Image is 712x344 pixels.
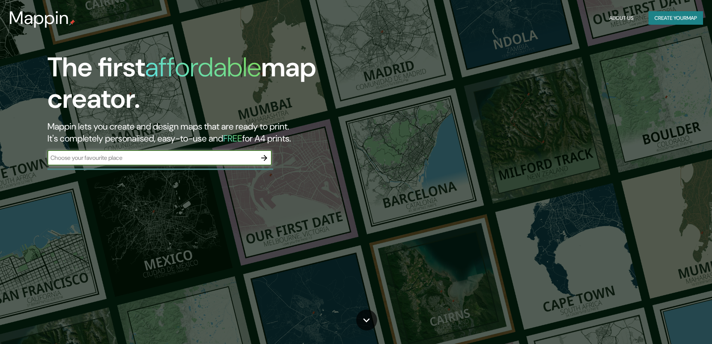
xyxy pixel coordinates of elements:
[9,7,69,28] h3: Mappin
[47,121,404,144] h2: Mappin lets you create and design maps that are ready to print. It's completely personalised, eas...
[47,153,257,162] input: Choose your favourite place
[223,133,242,144] h5: FREE
[648,11,703,25] button: Create yourmap
[69,19,75,25] img: mappin-pin
[145,50,261,85] h1: affordable
[606,11,637,25] button: About Us
[47,52,404,121] h1: The first map creator.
